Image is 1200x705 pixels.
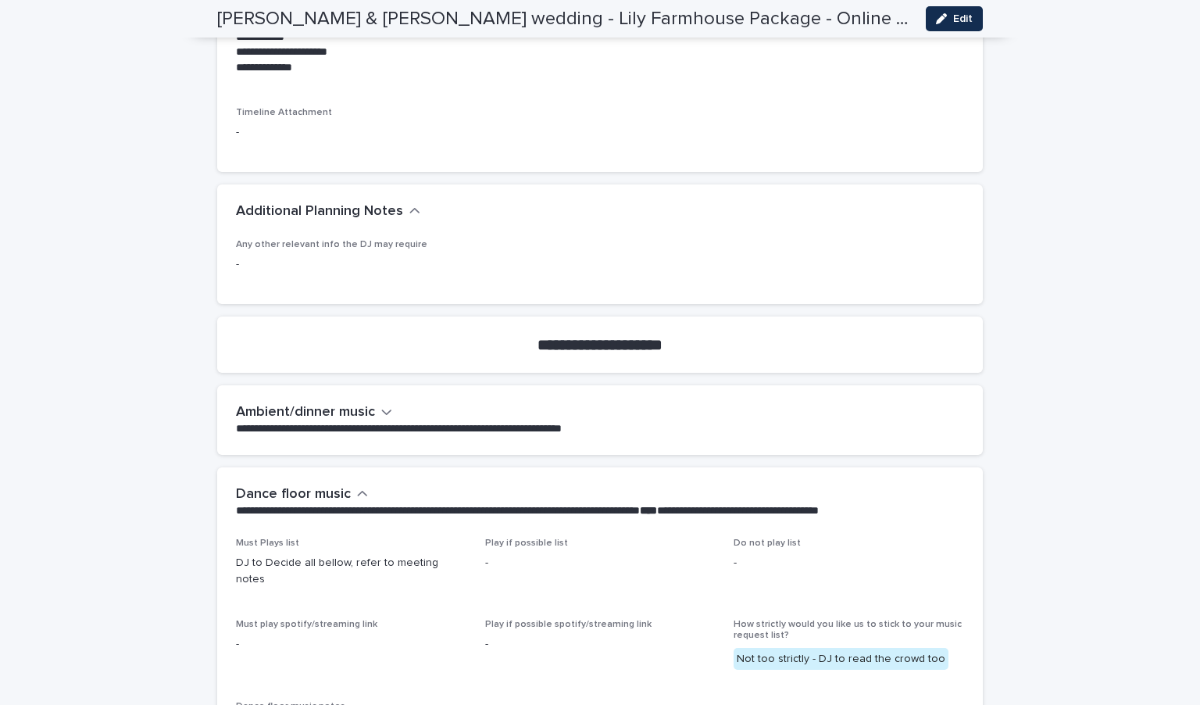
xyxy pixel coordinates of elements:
[236,404,375,421] h2: Ambient/dinner music
[485,620,652,629] span: Play if possible spotify/streaming link
[217,8,913,30] h2: [PERSON_NAME] & [PERSON_NAME] wedding - Lily Farmhouse Package - Online planner
[236,486,351,503] h2: Dance floor music
[236,240,427,249] span: Any other relevant info the DJ may require
[734,648,948,671] div: Not too strictly - DJ to read the crowd too
[236,124,591,141] p: -
[236,620,377,629] span: Must play spotify/streaming link
[236,256,964,273] p: -
[236,404,392,421] button: Ambient/dinner music
[236,539,299,548] span: Must Plays list
[953,13,973,24] span: Edit
[485,555,716,571] p: -
[236,203,403,220] h2: Additional Planning Notes
[734,620,962,640] span: How strictly would you like us to stick to your music request list?
[236,486,368,503] button: Dance floor music
[926,6,983,31] button: Edit
[236,555,466,588] p: DJ to Decide all bellow, refer to meeting notes
[485,539,568,548] span: Play if possible list
[734,555,964,571] p: -
[734,539,801,548] span: Do not play list
[236,636,466,653] p: -
[236,108,332,117] span: Timeline Attachment
[485,636,716,653] p: -
[236,203,420,220] button: Additional Planning Notes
